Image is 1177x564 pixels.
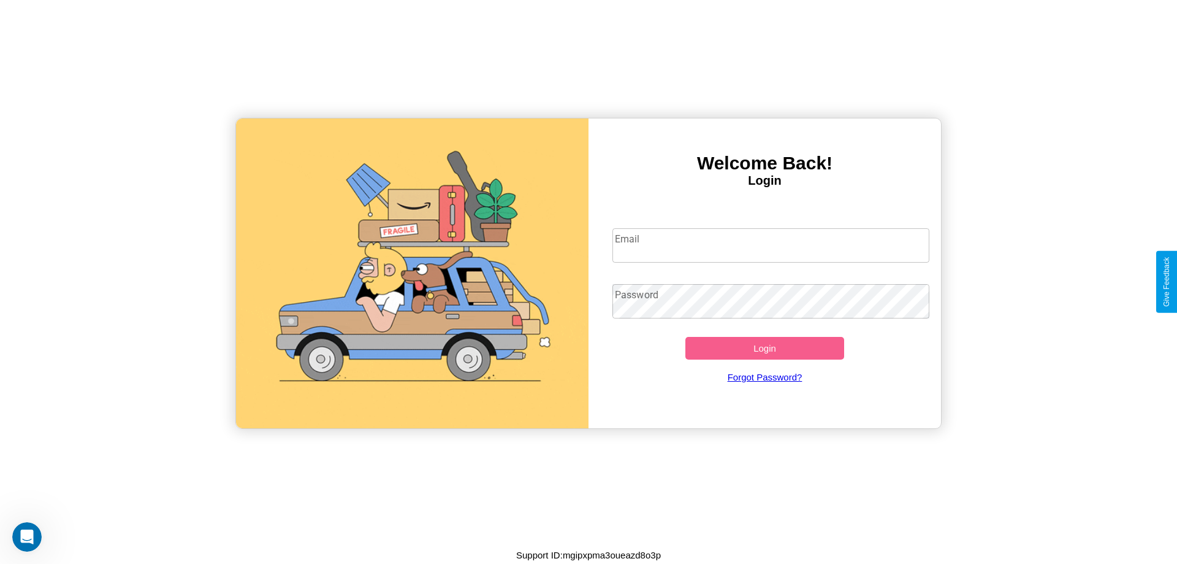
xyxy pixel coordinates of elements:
[1162,257,1171,307] div: Give Feedback
[516,547,661,563] p: Support ID: mgipxpma3oueazd8o3p
[236,118,588,428] img: gif
[588,153,941,174] h3: Welcome Back!
[685,337,844,360] button: Login
[12,522,42,552] iframe: Intercom live chat
[606,360,924,395] a: Forgot Password?
[588,174,941,188] h4: Login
